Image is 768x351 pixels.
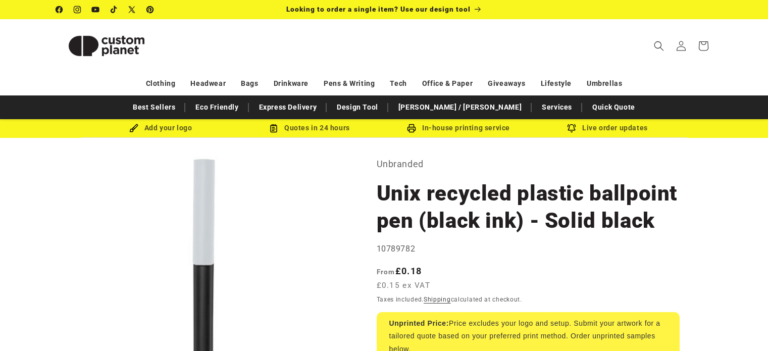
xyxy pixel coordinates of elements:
[128,98,180,116] a: Best Sellers
[56,23,157,69] img: Custom Planet
[587,75,622,92] a: Umbrellas
[332,98,383,116] a: Design Tool
[190,98,243,116] a: Eco Friendly
[377,266,422,276] strong: £0.18
[541,75,572,92] a: Lifestyle
[389,319,449,327] strong: Unprinted Price:
[424,296,451,303] a: Shipping
[384,122,533,134] div: In-house printing service
[567,124,576,133] img: Order updates
[377,180,680,234] h1: Unix recycled plastic ballpoint pen (black ink) - Solid black
[129,124,138,133] img: Brush Icon
[241,75,258,92] a: Bags
[324,75,375,92] a: Pens & Writing
[390,75,406,92] a: Tech
[488,75,525,92] a: Giveaways
[254,98,322,116] a: Express Delivery
[286,5,471,13] span: Looking to order a single item? Use our design tool
[377,244,416,254] span: 10789782
[377,268,395,276] span: From
[274,75,309,92] a: Drinkware
[52,19,161,72] a: Custom Planet
[407,124,416,133] img: In-house printing
[377,294,680,305] div: Taxes included. calculated at checkout.
[146,75,176,92] a: Clothing
[537,98,577,116] a: Services
[269,124,278,133] img: Order Updates Icon
[393,98,527,116] a: [PERSON_NAME] / [PERSON_NAME]
[377,156,680,172] p: Unbranded
[587,98,640,116] a: Quick Quote
[422,75,473,92] a: Office & Paper
[86,122,235,134] div: Add your logo
[190,75,226,92] a: Headwear
[533,122,682,134] div: Live order updates
[235,122,384,134] div: Quotes in 24 hours
[377,280,431,291] span: £0.15 ex VAT
[648,35,670,57] summary: Search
